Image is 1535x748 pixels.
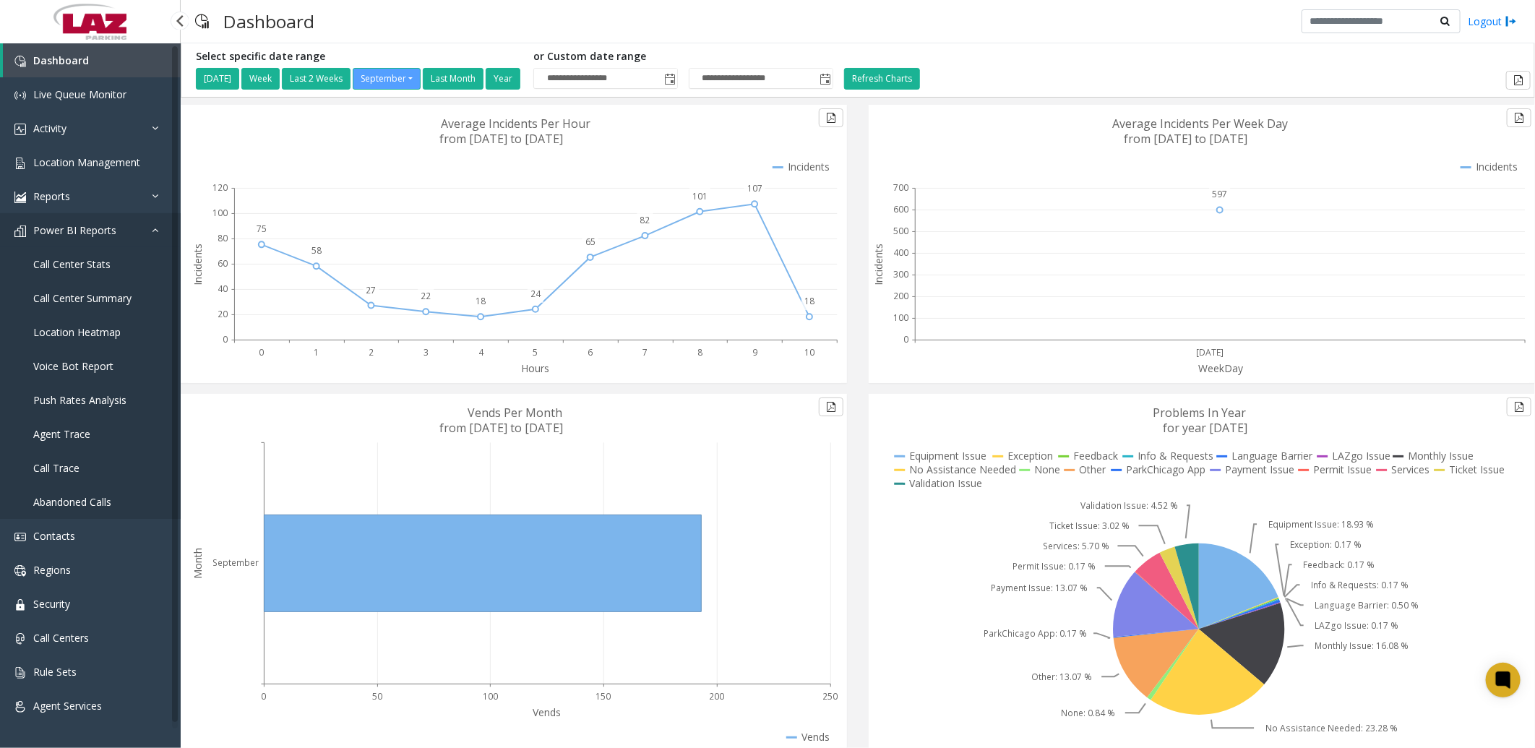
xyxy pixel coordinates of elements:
text: 250 [822,690,838,702]
img: 'icon' [14,192,26,203]
text: 0 [262,690,267,702]
img: pageIcon [195,4,209,39]
text: No Assistance Needed: 23.28 % [1265,722,1398,734]
span: Reports [33,189,70,203]
text: from [DATE] to [DATE] [440,131,564,147]
text: Exception: 0.17 % [1290,538,1362,551]
span: Call Center Summary [33,291,132,305]
span: Call Centers [33,631,89,645]
text: 101 [692,190,708,202]
span: Live Queue Monitor [33,87,126,101]
text: for year [DATE] [1164,420,1248,436]
text: 200 [893,290,908,302]
text: Problems In Year [1153,405,1247,421]
span: Location Heatmap [33,325,121,339]
text: 120 [212,181,228,194]
text: Language Barrier: 0.50 % [1315,599,1419,611]
text: Average Incidents Per Hour [442,116,591,132]
text: 18 [476,295,486,307]
text: Other: 13.07 % [1031,671,1092,683]
text: ParkChicago App: 0.17 % [984,627,1087,640]
img: 'icon' [14,124,26,135]
button: Export to pdf [819,108,843,127]
text: 107 [747,182,762,194]
span: Toggle popup [817,69,833,89]
img: 'icon' [14,599,26,611]
text: 1 [314,346,319,358]
text: LAZgo Issue: 0.17 % [1315,619,1399,632]
img: 'icon' [14,667,26,679]
text: 20 [218,308,228,320]
button: Last 2 Weeks [282,68,351,90]
text: None [1035,463,1061,476]
span: Security [33,597,70,611]
text: 24 [530,288,541,300]
text: 3 [423,346,429,358]
span: Rule Sets [33,665,77,679]
text: 2 [369,346,374,358]
text: Equipment Issue: 18.93 % [1268,518,1374,530]
text: 75 [257,223,267,235]
text: Incidents [872,244,885,285]
text: LAZgo Issue [1333,449,1391,463]
text: Payment Issue [1226,463,1295,476]
h3: Dashboard [216,4,322,39]
text: Vends [533,705,561,719]
text: 65 [585,236,595,248]
text: 200 [709,690,724,702]
span: Dashboard [33,53,89,67]
text: 700 [893,181,908,194]
text: Info & Requests [1138,449,1214,463]
text: 7 [642,346,648,358]
text: 100 [483,690,498,702]
text: Services [1392,463,1430,476]
img: 'icon' [14,90,26,101]
img: 'icon' [14,158,26,169]
button: Refresh Charts [844,68,920,90]
a: Logout [1468,14,1517,29]
span: Push Rates Analysis [33,393,126,407]
img: 'icon' [14,225,26,237]
text: Permit Issue [1314,463,1372,476]
text: WeekDay [1198,361,1244,375]
text: 0 [259,346,264,358]
text: Services: 5.70 % [1043,540,1109,552]
text: Equipment Issue [910,449,987,463]
button: Year [486,68,520,90]
span: Voice Bot Report [33,359,113,373]
text: ParkChicago App [1127,463,1206,476]
text: Monthly Issue [1409,449,1474,463]
text: 82 [640,214,650,226]
img: 'icon' [14,531,26,543]
span: Location Management [33,155,140,169]
text: 18 [804,295,814,307]
text: 10 [804,346,814,358]
text: 4 [478,346,484,358]
text: Payment Issue: 13.07 % [992,582,1088,594]
text: Validation Issue [910,476,983,490]
text: No Assistance Needed [910,463,1017,476]
span: Abandoned Calls [33,495,111,509]
text: Other [1080,463,1107,476]
text: 597 [1213,188,1228,200]
text: 50 [372,690,382,702]
text: 100 [212,207,228,219]
button: [DATE] [196,68,239,90]
text: Average Incidents Per Week Day [1112,116,1288,132]
a: Dashboard [3,43,181,77]
text: 60 [218,257,228,270]
text: 8 [697,346,702,358]
text: Incidents [191,244,205,285]
button: September [353,68,421,90]
text: 300 [893,268,908,280]
text: Info & Requests: 0.17 % [1311,579,1409,591]
span: Call Center Stats [33,257,111,271]
text: Feedback: 0.17 % [1303,559,1375,571]
text: 400 [893,246,908,259]
h5: Select specific date range [196,51,523,63]
text: Exception [1008,449,1054,463]
img: 'icon' [14,56,26,67]
text: Permit Issue: 0.17 % [1013,560,1096,572]
text: 58 [311,244,322,257]
text: Month [191,548,205,579]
